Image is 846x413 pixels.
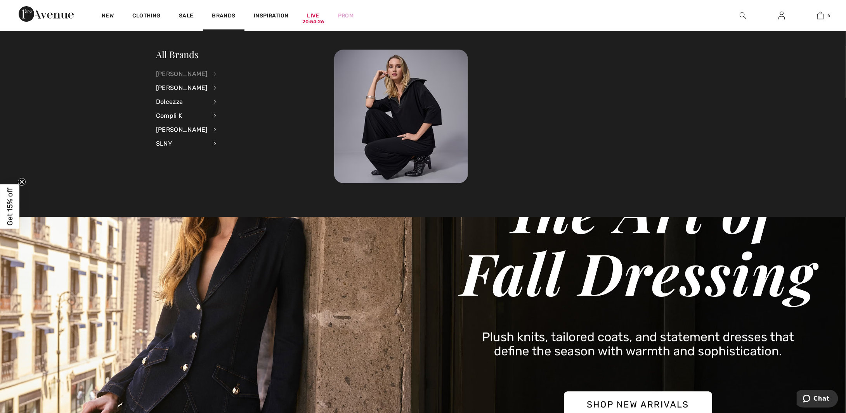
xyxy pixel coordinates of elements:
[156,67,208,81] div: [PERSON_NAME]
[156,48,199,60] a: All Brands
[828,12,830,19] span: 6
[772,11,791,21] a: Sign In
[5,188,14,225] span: Get 15% off
[19,6,74,22] img: 1ère Avenue
[817,11,824,20] img: My Bag
[334,50,468,183] img: 250825112723_baf80837c6fd5.jpg
[102,12,114,21] a: New
[156,109,208,123] div: Compli K
[797,390,838,409] iframe: Opens a widget where you can chat to one of our agents
[179,12,193,21] a: Sale
[338,12,354,20] a: Prom
[156,137,208,151] div: SLNY
[307,12,319,20] a: Live20:54:26
[778,11,785,20] img: My Info
[302,18,324,26] div: 20:54:26
[801,11,839,20] a: 6
[254,12,288,21] span: Inspiration
[212,12,236,21] a: Brands
[156,123,208,137] div: [PERSON_NAME]
[156,95,208,109] div: Dolcezza
[740,11,746,20] img: search the website
[132,12,160,21] a: Clothing
[156,81,208,95] div: [PERSON_NAME]
[18,178,26,186] button: Close teaser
